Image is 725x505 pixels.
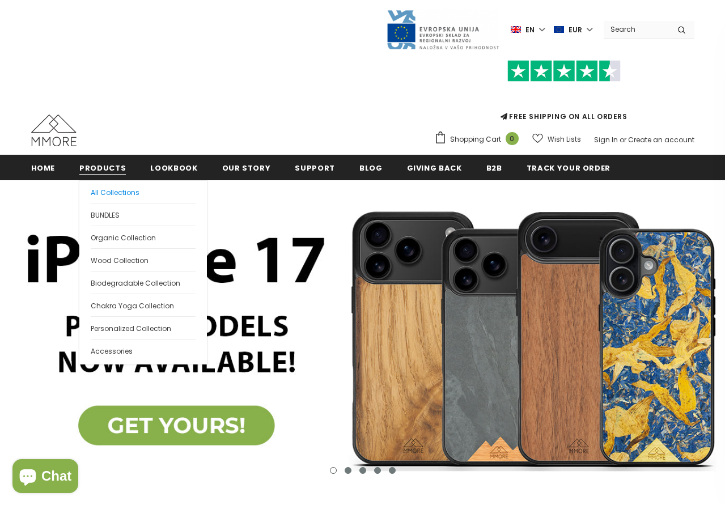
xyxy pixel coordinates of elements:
[91,316,196,339] a: Personalized Collection
[91,324,171,333] span: Personalized Collection
[91,301,174,311] span: Chakra Yoga Collection
[532,129,581,149] a: Wish Lists
[506,132,519,145] span: 0
[295,155,335,180] a: support
[91,256,149,265] span: Wood Collection
[628,135,694,145] a: Create an account
[374,467,381,474] button: 4
[620,135,626,145] span: or
[434,131,524,148] a: Shopping Cart 0
[91,346,133,356] span: Accessories
[486,163,502,173] span: B2B
[511,25,521,35] img: i-lang-1.png
[31,163,56,173] span: Home
[31,155,56,180] a: Home
[604,21,669,37] input: Search Site
[91,203,196,226] a: BUNDLES
[386,24,499,34] a: Javni Razpis
[91,278,180,288] span: Biodegradable Collection
[345,467,351,474] button: 2
[389,467,396,474] button: 5
[91,181,196,203] a: All Collections
[434,65,694,121] span: FREE SHIPPING ON ALL ORDERS
[31,114,77,146] img: MMORE Cases
[386,9,499,50] img: Javni Razpis
[486,155,502,180] a: B2B
[91,248,196,271] a: Wood Collection
[569,24,582,36] span: EUR
[91,188,139,197] span: All Collections
[79,163,126,173] span: Products
[91,271,196,294] a: Biodegradable Collection
[150,155,197,180] a: Lookbook
[527,163,610,173] span: Track your order
[91,339,196,362] a: Accessories
[330,467,337,474] button: 1
[91,210,120,220] span: BUNDLES
[594,135,618,145] a: Sign In
[525,24,535,36] span: en
[407,163,462,173] span: Giving back
[295,163,335,173] span: support
[434,82,694,111] iframe: Customer reviews powered by Trustpilot
[9,459,82,496] inbox-online-store-chat: Shopify online store chat
[359,155,383,180] a: Blog
[450,134,501,145] span: Shopping Cart
[507,60,621,82] img: Trust Pilot Stars
[359,163,383,173] span: Blog
[79,155,126,180] a: Products
[527,155,610,180] a: Track your order
[91,294,196,316] a: Chakra Yoga Collection
[222,163,271,173] span: Our Story
[407,155,462,180] a: Giving back
[548,134,581,145] span: Wish Lists
[359,467,366,474] button: 3
[91,233,156,243] span: Organic Collection
[222,155,271,180] a: Our Story
[91,226,196,248] a: Organic Collection
[150,163,197,173] span: Lookbook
